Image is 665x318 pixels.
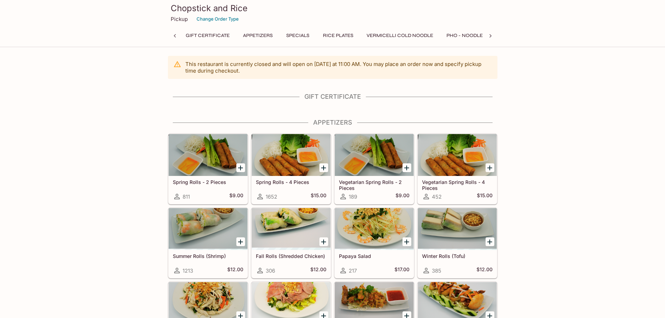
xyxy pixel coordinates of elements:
div: Vegetarian Spring Rolls - 2 Pieces [335,134,414,176]
h5: $9.00 [396,192,409,201]
span: 1213 [183,267,193,274]
span: 189 [349,193,357,200]
h4: Appetizers [168,119,497,126]
h5: $15.00 [311,192,326,201]
button: Add Summer Rolls (Shrimp) [236,237,245,246]
span: 306 [266,267,275,274]
h5: Vegetarian Spring Rolls - 4 Pieces [422,179,493,191]
div: Winter Rolls (Tofu) [418,208,497,250]
button: Change Order Type [193,14,242,24]
span: 1652 [266,193,277,200]
h5: Spring Rolls - 2 Pieces [173,179,243,185]
button: Add Fall Rolls (Shredded Chicken) [319,237,328,246]
h5: Winter Rolls (Tofu) [422,253,493,259]
h5: Spring Rolls - 4 Pieces [256,179,326,185]
span: 385 [432,267,441,274]
h5: $12.00 [227,266,243,275]
span: 217 [349,267,357,274]
h5: Summer Rolls (Shrimp) [173,253,243,259]
div: Spring Rolls - 2 Pieces [169,134,247,176]
a: Fall Rolls (Shredded Chicken)306$12.00 [251,208,331,278]
a: Spring Rolls - 2 Pieces811$9.00 [168,134,248,204]
button: Gift Certificate [182,31,234,40]
a: Winter Rolls (Tofu)385$12.00 [418,208,497,278]
a: Summer Rolls (Shrimp)1213$12.00 [168,208,248,278]
h5: $17.00 [394,266,409,275]
p: This restaurant is currently closed and will open on [DATE] at 11:00 AM . You may place an order ... [185,61,492,74]
button: Add Papaya Salad [402,237,411,246]
h5: $15.00 [477,192,493,201]
span: 452 [432,193,442,200]
button: Add Winter Rolls (Tofu) [486,237,494,246]
h5: $12.00 [476,266,493,275]
div: Papaya Salad [335,208,414,250]
button: Add Vegetarian Spring Rolls - 4 Pieces [486,163,494,172]
h5: Papaya Salad [339,253,409,259]
h5: Vegetarian Spring Rolls - 2 Pieces [339,179,409,191]
button: Add Vegetarian Spring Rolls - 2 Pieces [402,163,411,172]
span: 811 [183,193,190,200]
button: Specials [282,31,313,40]
a: Spring Rolls - 4 Pieces1652$15.00 [251,134,331,204]
button: Vermicelli Cold Noodle [363,31,437,40]
button: Add Spring Rolls - 2 Pieces [236,163,245,172]
div: Summer Rolls (Shrimp) [169,208,247,250]
h5: $9.00 [229,192,243,201]
a: Vegetarian Spring Rolls - 4 Pieces452$15.00 [418,134,497,204]
h4: Gift Certificate [168,93,497,101]
h3: Chopstick and Rice [171,3,495,14]
button: Appetizers [239,31,276,40]
div: Spring Rolls - 4 Pieces [252,134,331,176]
button: Pho - Noodle Soup [443,31,501,40]
h5: $12.00 [310,266,326,275]
h5: Fall Rolls (Shredded Chicken) [256,253,326,259]
button: Rice Plates [319,31,357,40]
a: Papaya Salad217$17.00 [334,208,414,278]
p: Pickup [171,16,188,22]
div: Vegetarian Spring Rolls - 4 Pieces [418,134,497,176]
a: Vegetarian Spring Rolls - 2 Pieces189$9.00 [334,134,414,204]
button: Add Spring Rolls - 4 Pieces [319,163,328,172]
div: Fall Rolls (Shredded Chicken) [252,208,331,250]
